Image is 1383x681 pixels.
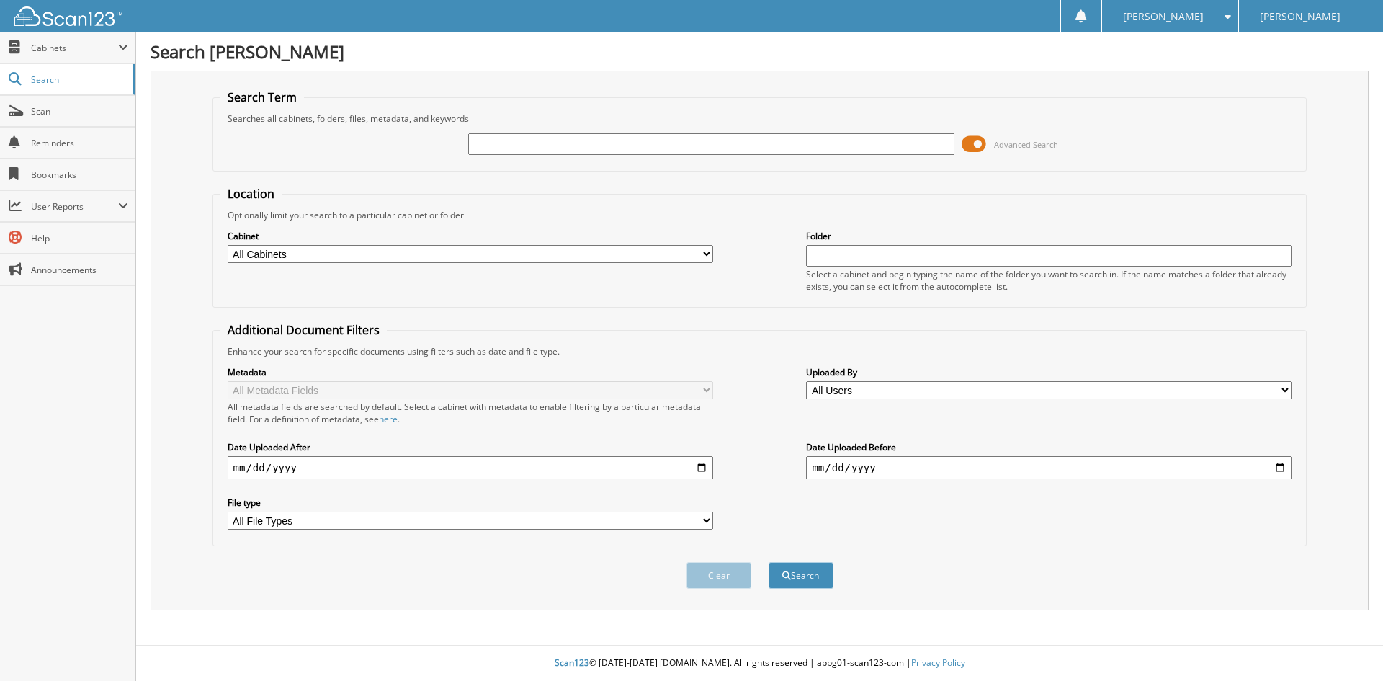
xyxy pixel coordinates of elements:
span: Scan123 [555,656,589,669]
label: Folder [806,230,1292,242]
span: Cabinets [31,42,118,54]
div: Optionally limit your search to a particular cabinet or folder [220,209,1299,221]
label: Cabinet [228,230,713,242]
div: All metadata fields are searched by default. Select a cabinet with metadata to enable filtering b... [228,401,713,425]
div: Select a cabinet and begin typing the name of the folder you want to search in. If the name match... [806,268,1292,293]
span: Reminders [31,137,128,149]
legend: Location [220,186,282,202]
legend: Search Term [220,89,304,105]
div: Searches all cabinets, folders, files, metadata, and keywords [220,112,1299,125]
span: [PERSON_NAME] [1260,12,1341,21]
a: Privacy Policy [911,656,965,669]
div: © [DATE]-[DATE] [DOMAIN_NAME]. All rights reserved | appg01-scan123-com | [136,646,1383,681]
span: Announcements [31,264,128,276]
span: User Reports [31,200,118,213]
span: Scan [31,105,128,117]
span: Bookmarks [31,169,128,181]
input: end [806,456,1292,479]
div: Enhance your search for specific documents using filters such as date and file type. [220,345,1299,357]
label: Metadata [228,366,713,378]
span: Help [31,232,128,244]
span: [PERSON_NAME] [1123,12,1204,21]
legend: Additional Document Filters [220,322,387,338]
button: Search [769,562,833,589]
input: start [228,456,713,479]
label: Uploaded By [806,366,1292,378]
label: Date Uploaded After [228,441,713,453]
label: Date Uploaded Before [806,441,1292,453]
span: Search [31,74,126,86]
h1: Search [PERSON_NAME] [151,40,1369,63]
img: scan123-logo-white.svg [14,6,122,26]
span: Advanced Search [994,139,1058,150]
button: Clear [686,562,751,589]
a: here [379,413,398,425]
label: File type [228,497,713,509]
